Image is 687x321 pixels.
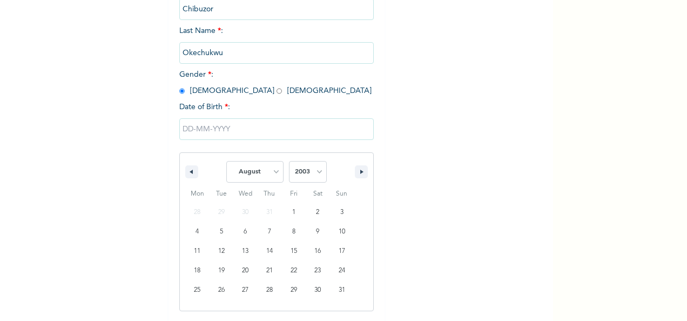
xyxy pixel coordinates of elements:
button: 7 [258,222,282,242]
button: 2 [306,203,330,222]
button: 18 [185,261,210,280]
span: 12 [218,242,225,261]
span: 1 [292,203,295,222]
span: Fri [281,185,306,203]
span: 5 [220,222,223,242]
span: 11 [194,242,200,261]
button: 9 [306,222,330,242]
span: 26 [218,280,225,300]
button: 31 [329,280,354,300]
span: 18 [194,261,200,280]
span: 21 [266,261,273,280]
button: 4 [185,222,210,242]
span: 25 [194,280,200,300]
button: 14 [258,242,282,261]
span: 10 [339,222,345,242]
input: DD-MM-YYYY [179,118,374,140]
span: Thu [258,185,282,203]
span: Mon [185,185,210,203]
span: Gender : [DEMOGRAPHIC_DATA] [DEMOGRAPHIC_DATA] [179,71,372,95]
span: 15 [291,242,297,261]
span: 28 [266,280,273,300]
button: 24 [329,261,354,280]
button: 27 [233,280,258,300]
button: 28 [258,280,282,300]
button: 1 [281,203,306,222]
button: 16 [306,242,330,261]
button: 21 [258,261,282,280]
span: 3 [340,203,343,222]
span: 24 [339,261,345,280]
button: 11 [185,242,210,261]
span: Tue [210,185,234,203]
span: 9 [316,222,319,242]
span: 7 [268,222,271,242]
span: Sat [306,185,330,203]
span: 8 [292,222,295,242]
span: 19 [218,261,225,280]
span: Sun [329,185,354,203]
span: 16 [314,242,321,261]
span: 2 [316,203,319,222]
span: 23 [314,261,321,280]
span: Date of Birth : [179,102,230,113]
button: 23 [306,261,330,280]
span: 27 [242,280,248,300]
span: 30 [314,280,321,300]
span: 20 [242,261,248,280]
button: 19 [210,261,234,280]
button: 26 [210,280,234,300]
button: 3 [329,203,354,222]
button: 12 [210,242,234,261]
input: Enter your last name [179,42,374,64]
button: 15 [281,242,306,261]
span: Last Name : [179,27,374,57]
button: 30 [306,280,330,300]
span: 6 [244,222,247,242]
button: 20 [233,261,258,280]
span: 29 [291,280,297,300]
button: 10 [329,222,354,242]
span: 17 [339,242,345,261]
span: 13 [242,242,248,261]
button: 13 [233,242,258,261]
span: 4 [196,222,199,242]
span: 22 [291,261,297,280]
button: 17 [329,242,354,261]
span: 31 [339,280,345,300]
button: 22 [281,261,306,280]
button: 5 [210,222,234,242]
span: 14 [266,242,273,261]
span: Wed [233,185,258,203]
button: 29 [281,280,306,300]
button: 25 [185,280,210,300]
button: 8 [281,222,306,242]
button: 6 [233,222,258,242]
